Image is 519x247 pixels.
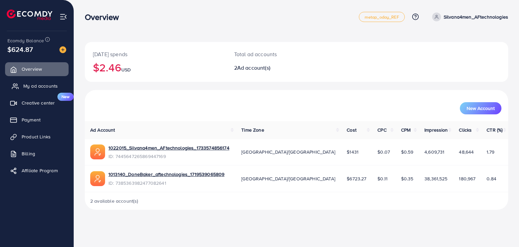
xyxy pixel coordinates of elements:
[459,175,475,182] span: 180,967
[5,79,69,93] a: My ad accounts
[5,147,69,160] a: Billing
[365,15,399,19] span: metap_oday_REF
[22,150,35,157] span: Billing
[22,167,58,174] span: Affiliate Program
[347,127,356,133] span: Cost
[5,62,69,76] a: Overview
[7,44,33,54] span: $624.87
[93,61,218,74] h2: $2.46
[234,65,324,71] h2: 2
[108,180,224,186] span: ID: 7385363982477082641
[90,198,139,204] span: 2 available account(s)
[237,64,270,71] span: Ad account(s)
[7,37,44,44] span: Ecomdy Balance
[108,153,229,160] span: ID: 7445647265869447169
[241,127,264,133] span: Time Zone
[108,171,224,178] a: 1013140_DoneBaker_aftechnologies_1719539065809
[241,149,335,155] span: [GEOGRAPHIC_DATA]/[GEOGRAPHIC_DATA]
[347,175,366,182] span: $6723.27
[377,149,390,155] span: $0.07
[424,175,448,182] span: 38,361,525
[22,66,42,72] span: Overview
[444,13,508,21] p: Silvana4men_AFtechnologies
[401,175,414,182] span: $0.35
[241,175,335,182] span: [GEOGRAPHIC_DATA]/[GEOGRAPHIC_DATA]
[57,93,74,101] span: New
[467,106,495,111] span: New Account
[22,99,55,106] span: Creative center
[359,12,405,22] a: metap_oday_REF
[401,149,414,155] span: $0.59
[7,9,52,20] img: logo
[59,13,67,21] img: menu
[85,12,124,22] h3: Overview
[460,102,501,114] button: New Account
[490,217,514,242] iframe: Chat
[459,127,472,133] span: Clicks
[23,83,58,89] span: My ad accounts
[377,127,386,133] span: CPC
[401,127,411,133] span: CPM
[424,149,444,155] span: 4,609,731
[5,96,69,110] a: Creative centerNew
[347,149,359,155] span: $1431
[5,113,69,127] a: Payment
[93,50,218,58] p: [DATE] spends
[5,164,69,177] a: Affiliate Program
[5,130,69,143] a: Product Links
[487,149,494,155] span: 1.79
[22,133,51,140] span: Product Links
[90,127,115,133] span: Ad Account
[429,13,508,21] a: Silvana4men_AFtechnologies
[59,46,66,53] img: image
[90,144,105,159] img: ic-ads-acc.e4c84228.svg
[22,116,41,123] span: Payment
[487,175,496,182] span: 0.84
[424,127,448,133] span: Impression
[487,127,502,133] span: CTR (%)
[459,149,474,155] span: 48,644
[90,171,105,186] img: ic-ads-acc.e4c84228.svg
[234,50,324,58] p: Total ad accounts
[108,144,229,151] a: 1022015_Silvana4men_AFtechnologies_1733574856174
[377,175,388,182] span: $0.11
[121,66,131,73] span: USD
